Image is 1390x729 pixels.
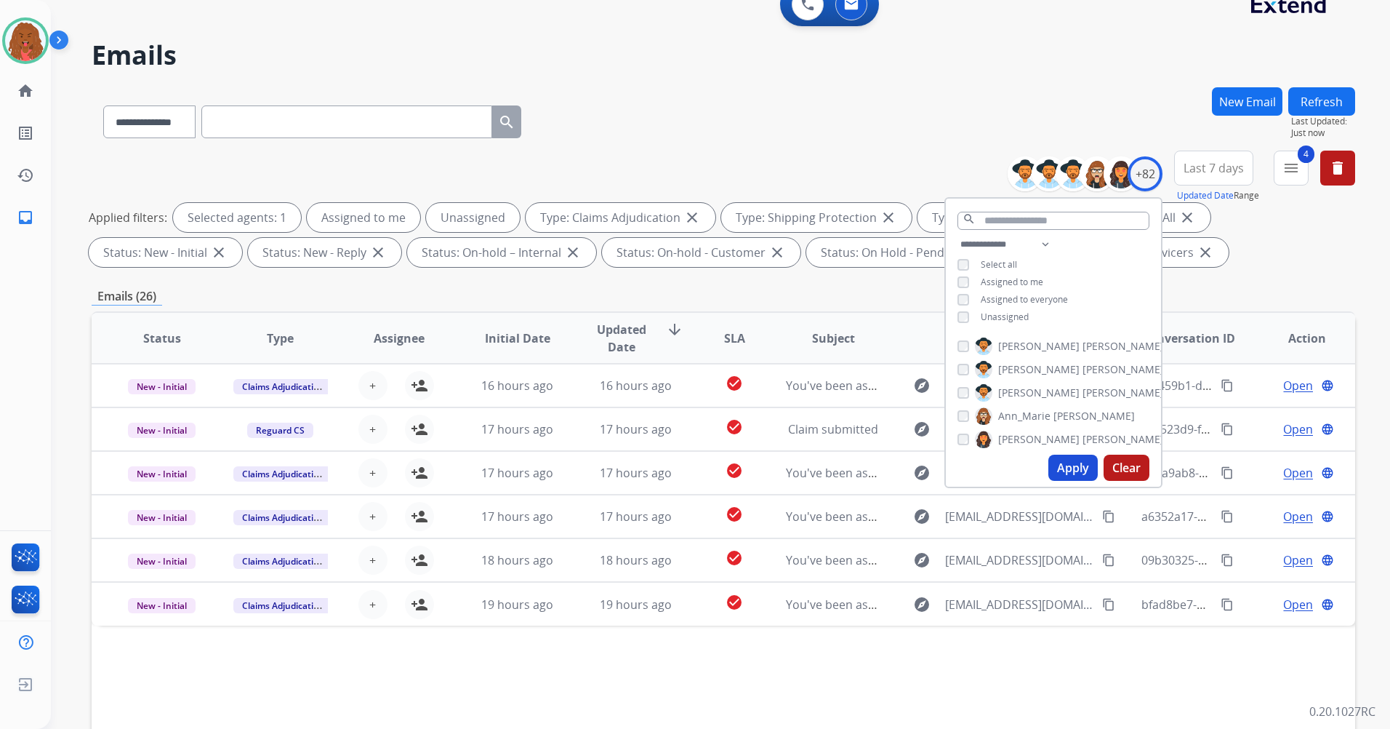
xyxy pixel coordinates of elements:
[426,203,520,232] div: Unassigned
[307,203,420,232] div: Assigned to me
[128,598,196,613] span: New - Initial
[1102,598,1115,611] mat-icon: content_copy
[411,596,428,613] mat-icon: person_add
[173,203,301,232] div: Selected agents: 1
[5,20,46,61] img: avatar
[917,203,1062,232] div: Type: Reguard CS
[600,378,672,394] span: 16 hours ago
[369,244,387,261] mat-icon: close
[1128,156,1162,191] div: +82
[233,598,333,613] span: Claims Adjudication
[666,321,683,338] mat-icon: arrow_downward
[1177,189,1259,202] span: Range
[411,508,428,525] mat-icon: person_add
[1283,596,1313,613] span: Open
[963,212,976,226] mat-icon: search
[998,409,1050,423] span: Ann_Marie
[1283,377,1313,394] span: Open
[369,596,376,613] span: +
[369,377,376,394] span: +
[913,596,931,613] mat-icon: explore
[233,379,333,394] span: Claims Adjudication
[726,462,743,479] mat-icon: check_circle
[600,597,672,613] span: 19 hours ago
[786,465,1231,481] span: You've been assigned a new service order: 1afec672-20b5-4497-90ff-ac0f7fb14349
[128,554,196,569] span: New - Initial
[786,552,1247,568] span: You've been assigned a new service order: 715852d7-9c71-414a-8db7-ad02604a8312
[1177,190,1234,202] button: Updated Date
[945,508,1094,525] span: [EMAIL_ADDRESS][DOMAIN_NAME]
[369,551,376,569] span: +
[981,293,1068,306] span: Assigned to everyone
[358,458,387,487] button: +
[1321,466,1334,479] mat-icon: language
[1082,386,1164,400] span: [PERSON_NAME]
[724,330,745,347] span: SLA
[1053,409,1135,423] span: [PERSON_NAME]
[92,41,1355,70] h2: Emails
[369,508,376,525] span: +
[1221,423,1234,436] mat-icon: content_copy
[981,311,1029,323] span: Unassigned
[589,321,654,356] span: Updated Date
[267,330,294,347] span: Type
[1082,339,1164,354] span: [PERSON_NAME]
[998,386,1080,400] span: [PERSON_NAME]
[481,465,553,481] span: 17 hours ago
[981,276,1043,288] span: Assigned to me
[1283,464,1313,482] span: Open
[1142,330,1235,347] span: Conversation ID
[358,502,387,531] button: +
[786,597,1238,613] span: You've been assigned a new service order: 9fd9caf9-c78a-42ec-8e05-821ba1178576
[1274,151,1309,186] button: 4
[1141,597,1361,613] span: bfad8be7-60df-453f-96d7-2217905b7a07
[128,466,196,482] span: New - Initial
[1321,379,1334,392] mat-icon: language
[726,549,743,567] mat-icon: check_circle
[726,594,743,611] mat-icon: check_circle
[411,464,428,482] mat-icon: person_add
[369,464,376,482] span: +
[481,509,553,525] span: 17 hours ago
[143,330,181,347] span: Status
[233,510,333,525] span: Claims Adjudication
[600,509,672,525] span: 17 hours ago
[1104,455,1149,481] button: Clear
[1082,362,1164,377] span: [PERSON_NAME]
[1221,379,1234,392] mat-icon: content_copy
[407,238,596,267] div: Status: On-hold – Internal
[369,421,376,438] span: +
[1197,244,1214,261] mat-icon: close
[1174,151,1253,186] button: Last 7 days
[600,552,672,568] span: 18 hours ago
[913,377,931,394] mat-icon: explore
[358,371,387,400] button: +
[358,590,387,619] button: +
[1291,127,1355,139] span: Just now
[1141,552,1362,568] span: 09b30325-9122-4013-9c59-71321f1ea96c
[1309,703,1375,720] p: 0.20.1027RC
[128,379,196,394] span: New - Initial
[1102,510,1115,523] mat-icon: content_copy
[89,238,242,267] div: Status: New - Initial
[1184,165,1244,171] span: Last 7 days
[812,330,855,347] span: Subject
[998,339,1080,354] span: [PERSON_NAME]
[17,82,34,100] mat-icon: home
[1212,87,1282,116] button: New Email
[1048,455,1098,481] button: Apply
[1321,510,1334,523] mat-icon: language
[880,209,897,226] mat-icon: close
[602,238,800,267] div: Status: On-hold - Customer
[233,554,333,569] span: Claims Adjudication
[721,203,912,232] div: Type: Shipping Protection
[374,330,425,347] span: Assignee
[564,244,582,261] mat-icon: close
[786,509,1244,525] span: You've been assigned a new service order: 3c4bf94a-589e-43df-b7bb-3ed6ebb05859
[526,203,715,232] div: Type: Claims Adjudication
[1141,509,1363,525] span: a6352a17-d8a1-4219-8d64-d8f83dfdddcc
[481,421,553,437] span: 17 hours ago
[481,552,553,568] span: 18 hours ago
[600,421,672,437] span: 17 hours ago
[1329,159,1346,177] mat-icon: delete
